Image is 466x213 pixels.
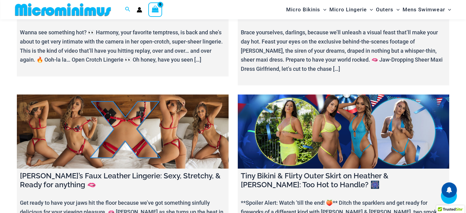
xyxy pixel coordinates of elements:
[17,94,229,169] a: Jadey’s Faux Leather Lingerie: Sexy, Stretchy, & Ready for anything 🫦
[403,2,445,17] span: Mens Swimwear
[241,172,446,189] h4: Tiny Bikini & Flirty Outer Skirt on Heather & [PERSON_NAME]: Too Hot to Handle? 🎆
[241,28,446,74] p: Brace yourselves, darlings, because we’ll unleash a visual feast that’ll make your day hot. Feast...
[137,7,142,13] a: Account icon link
[238,94,449,169] a: Tiny Bikini & Flirty Outer Skirt on Heather & Jadey: Too Hot to Handle? 🎆
[285,2,328,17] a: Micro BikinisMenu ToggleMenu Toggle
[125,6,131,13] a: Search icon link
[286,2,320,17] span: Micro Bikinis
[376,2,393,17] span: Outers
[20,172,225,189] h4: [PERSON_NAME]’s Faux Leather Lingerie: Sexy, Stretchy, & Ready for anything 🫦
[393,2,400,17] span: Menu Toggle
[374,2,401,17] a: OutersMenu ToggleMenu Toggle
[329,2,367,17] span: Micro Lingerie
[328,2,374,17] a: Micro LingerieMenu ToggleMenu Toggle
[20,28,225,64] p: Wanna see something hot? 👀 Harmony, your favorite temptress, is back and she’s about to get very ...
[445,2,451,17] span: Menu Toggle
[284,1,454,18] nav: Site Navigation
[401,2,453,17] a: Mens SwimwearMenu ToggleMenu Toggle
[367,2,373,17] span: Menu Toggle
[320,2,326,17] span: Menu Toggle
[13,3,113,17] img: MM SHOP LOGO FLAT
[148,2,162,17] a: View Shopping Cart, empty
